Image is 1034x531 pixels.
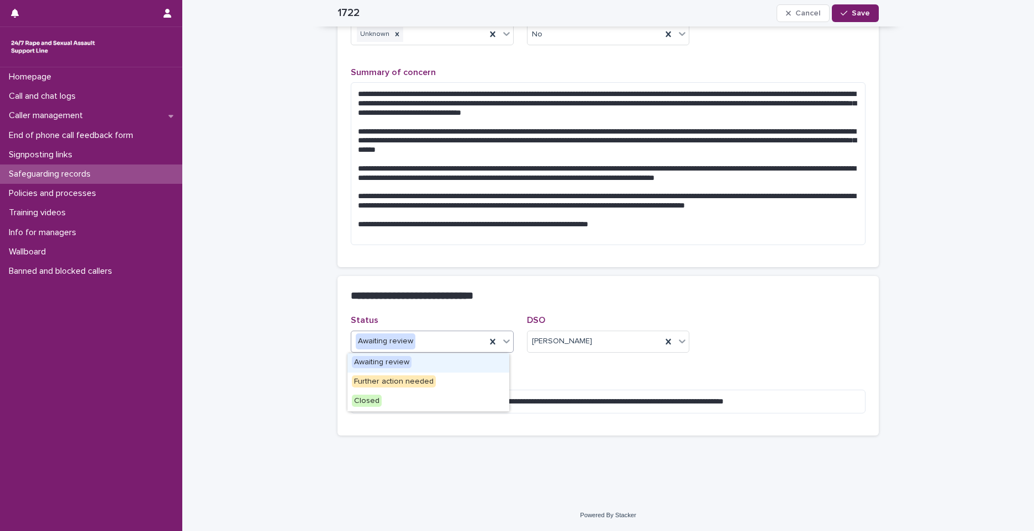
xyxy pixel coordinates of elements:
p: Wallboard [4,247,55,257]
p: Safeguarding records [4,169,99,179]
div: Closed [347,392,509,411]
p: Policies and processes [4,188,105,199]
p: End of phone call feedback form [4,130,142,141]
h2: 1722 [337,7,360,19]
span: Status [351,316,378,325]
p: Homepage [4,72,60,82]
span: DSO [527,316,545,325]
span: No [532,29,542,40]
p: Info for managers [4,227,85,238]
span: Further action needed [352,375,436,387]
p: Banned and blocked callers [4,266,121,277]
div: Awaiting review [347,353,509,373]
span: Save [852,9,870,17]
div: Unknown [357,27,391,42]
div: Further action needed [347,373,509,392]
p: Caller management [4,110,92,121]
span: Closed [352,395,382,407]
a: Powered By Stacker [580,512,636,518]
button: Cancel [777,4,830,22]
div: Awaiting review [356,333,415,349]
span: Cancel [795,9,820,17]
p: Call and chat logs [4,91,85,102]
span: Summary of concern [351,68,436,77]
p: Signposting links [4,150,81,160]
button: Save [832,4,879,22]
p: Training videos [4,208,75,218]
span: Awaiting review [352,356,412,368]
img: rhQMoQhaT3yELyF149Cw [9,36,97,58]
span: [PERSON_NAME] [532,336,592,347]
